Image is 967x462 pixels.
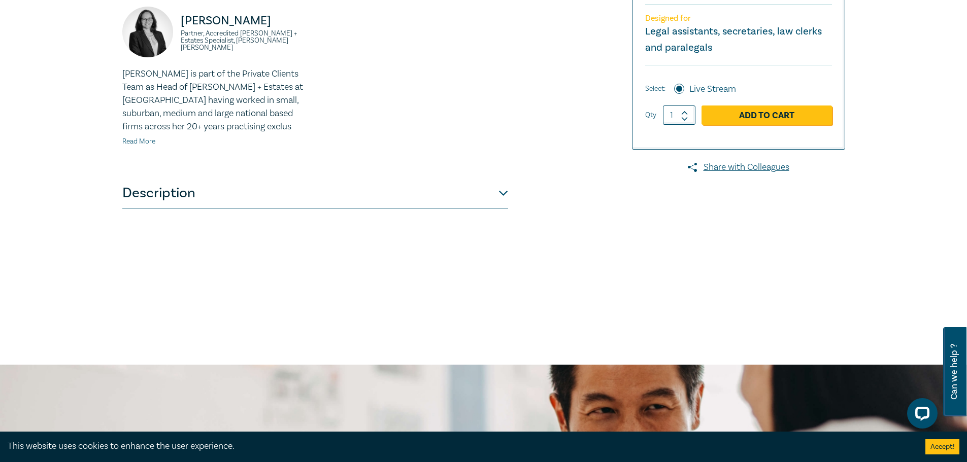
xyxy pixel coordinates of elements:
button: Accept cookies [925,439,959,454]
img: https://s3.ap-southeast-2.amazonaws.com/leo-cussen-store-production-content/Contacts/Naomi%20Guye... [122,7,173,57]
p: Designed for [645,14,832,23]
span: Can we help ? [949,333,959,410]
p: [PERSON_NAME] is part of the Private Clients Team as Head of [PERSON_NAME] + Estates at [GEOGRAPH... [122,67,309,133]
span: Select: [645,83,665,94]
iframe: LiveChat chat widget [899,394,942,437]
small: Legal assistants, secretaries, law clerks and paralegals [645,25,822,54]
label: Live Stream [689,83,736,96]
input: 1 [663,105,695,125]
a: Add to Cart [702,105,832,125]
a: Share with Colleagues [632,161,845,174]
button: Description [122,178,508,208]
div: This website uses cookies to enhance the user experience. [8,440,910,453]
small: Partner, Accredited [PERSON_NAME] + Estates Specialist, [PERSON_NAME] [PERSON_NAME] [181,30,309,51]
p: [PERSON_NAME] [181,13,309,29]
label: Qty [645,110,656,121]
a: Read More [122,137,155,146]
